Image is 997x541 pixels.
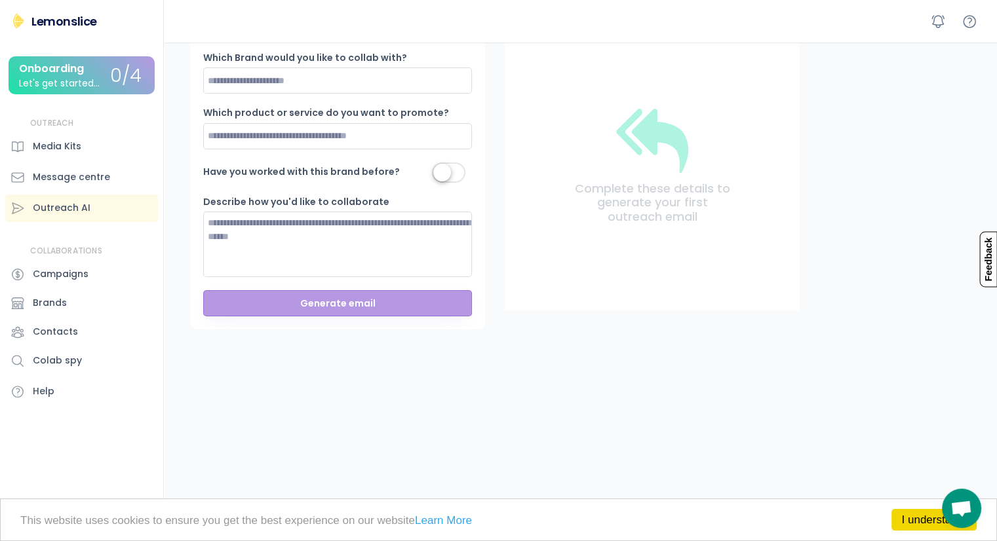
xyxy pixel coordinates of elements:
div: Media Kits [33,140,81,153]
div: Message centre [33,170,110,184]
button: Generate email [203,290,472,316]
div: Help [33,384,54,398]
div: OUTREACH [30,118,74,129]
div: Brands [33,296,67,310]
a: I understand! [891,509,977,531]
div: COLLABORATIONS [30,246,102,257]
div: Complete these details to generate your first outreach email [570,181,734,224]
div: Open chat [942,489,981,528]
img: Lemonslice [10,13,26,29]
div: Which product or service do you want to promote? [203,107,449,120]
div: Onboarding [19,63,84,75]
div: Which Brand would you like to collab with? [203,52,407,65]
div: Contacts [33,325,78,339]
a: Learn More [415,514,472,527]
div: Campaigns [33,267,88,281]
p: This website uses cookies to ensure you get the best experience on our website [20,515,977,526]
div: 0/4 [110,66,142,86]
div: Have you worked with this brand before? [203,166,400,179]
div: Outreach AI [33,201,90,215]
div: Describe how you'd like to collaborate [203,196,389,209]
div: Colab spy [33,354,82,367]
div: Let's get started... [19,79,100,88]
div: Lemonslice [31,13,97,29]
